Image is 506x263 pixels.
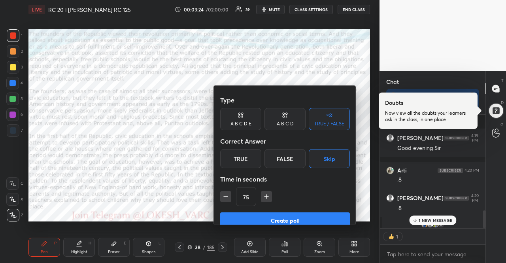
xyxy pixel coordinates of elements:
[220,92,350,108] div: Type
[264,149,306,168] div: False
[220,212,350,228] button: Create poll
[220,133,350,149] div: Correct Answer
[277,121,294,126] div: A B C D
[309,149,350,168] button: Skip
[314,121,344,126] div: TRUE / FALSE
[230,121,251,126] div: A B C D E
[220,171,350,187] div: Time in seconds
[220,149,261,168] div: True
